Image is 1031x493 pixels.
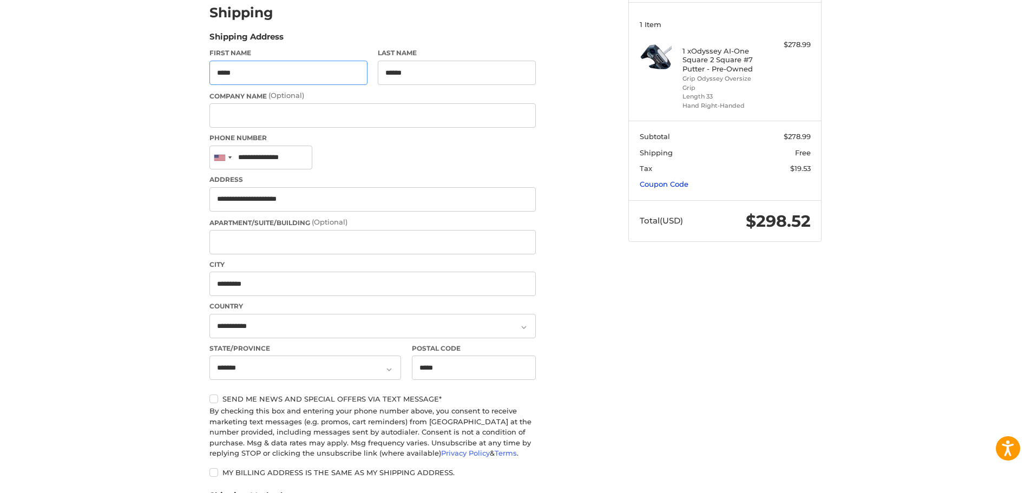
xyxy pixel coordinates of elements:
a: Coupon Code [640,180,688,188]
span: $298.52 [746,211,811,231]
label: City [209,260,536,269]
label: Apartment/Suite/Building [209,217,536,228]
label: Country [209,301,536,311]
span: $278.99 [784,132,811,141]
div: By checking this box and entering your phone number above, you consent to receive marketing text ... [209,406,536,459]
a: Terms [495,449,517,457]
label: Postal Code [412,344,536,353]
span: $19.53 [790,164,811,173]
label: Send me news and special offers via text message* [209,395,536,403]
label: Company Name [209,90,536,101]
label: Last Name [378,48,536,58]
li: Grip Odyssey Oversize Grip [682,74,765,92]
label: First Name [209,48,367,58]
label: State/Province [209,344,401,353]
span: Tax [640,164,652,173]
div: $278.99 [768,40,811,50]
span: Free [795,148,811,157]
label: Phone Number [209,133,536,143]
span: Total (USD) [640,215,683,226]
small: (Optional) [268,91,304,100]
h4: 1 x Odyssey AI-One Square 2 Square #7 Putter - Pre-Owned [682,47,765,73]
span: Shipping [640,148,673,157]
h2: Shipping [209,4,273,21]
span: Subtotal [640,132,670,141]
h3: 1 Item [640,20,811,29]
small: (Optional) [312,218,347,226]
legend: Shipping Address [209,31,284,48]
li: Hand Right-Handed [682,101,765,110]
label: Address [209,175,536,185]
iframe: Google Customer Reviews [942,464,1031,493]
label: My billing address is the same as my shipping address. [209,468,536,477]
div: United States: +1 [210,146,235,169]
li: Length 33 [682,92,765,101]
a: Privacy Policy [441,449,490,457]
